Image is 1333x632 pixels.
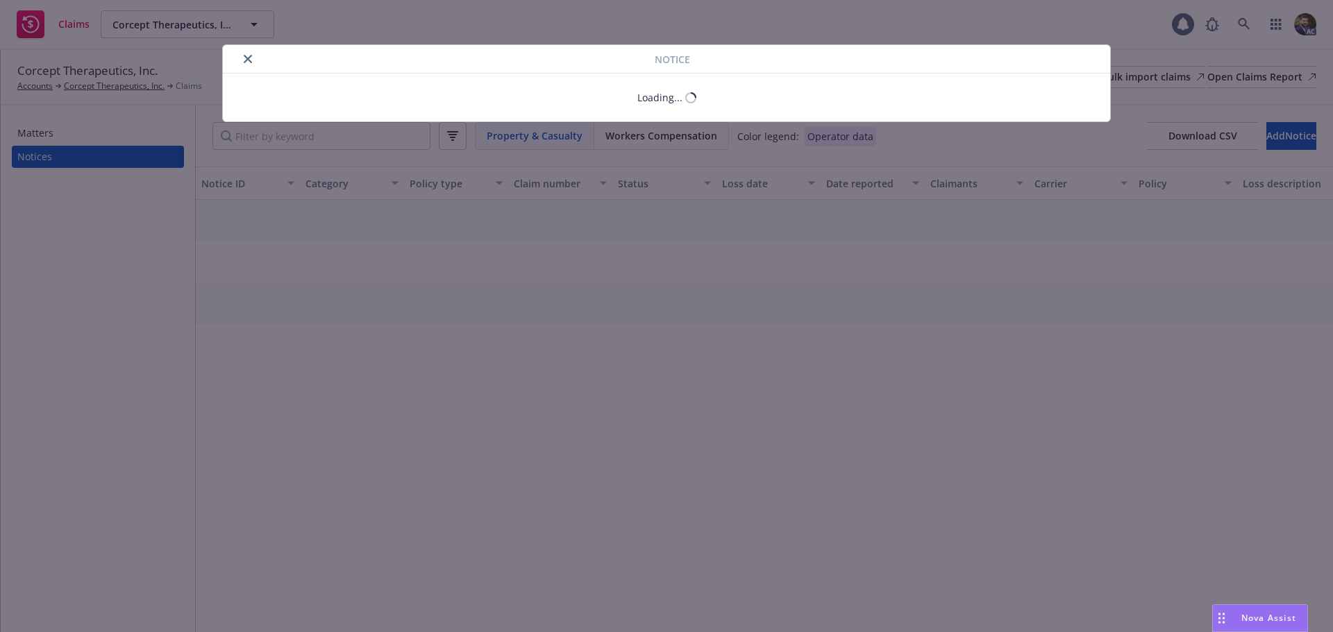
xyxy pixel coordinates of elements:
button: Nova Assist [1212,604,1308,632]
div: Drag to move [1213,605,1230,631]
span: Nova Assist [1241,612,1296,624]
div: Loading... [637,90,682,105]
span: Notice [655,52,690,67]
button: close [240,51,256,67]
